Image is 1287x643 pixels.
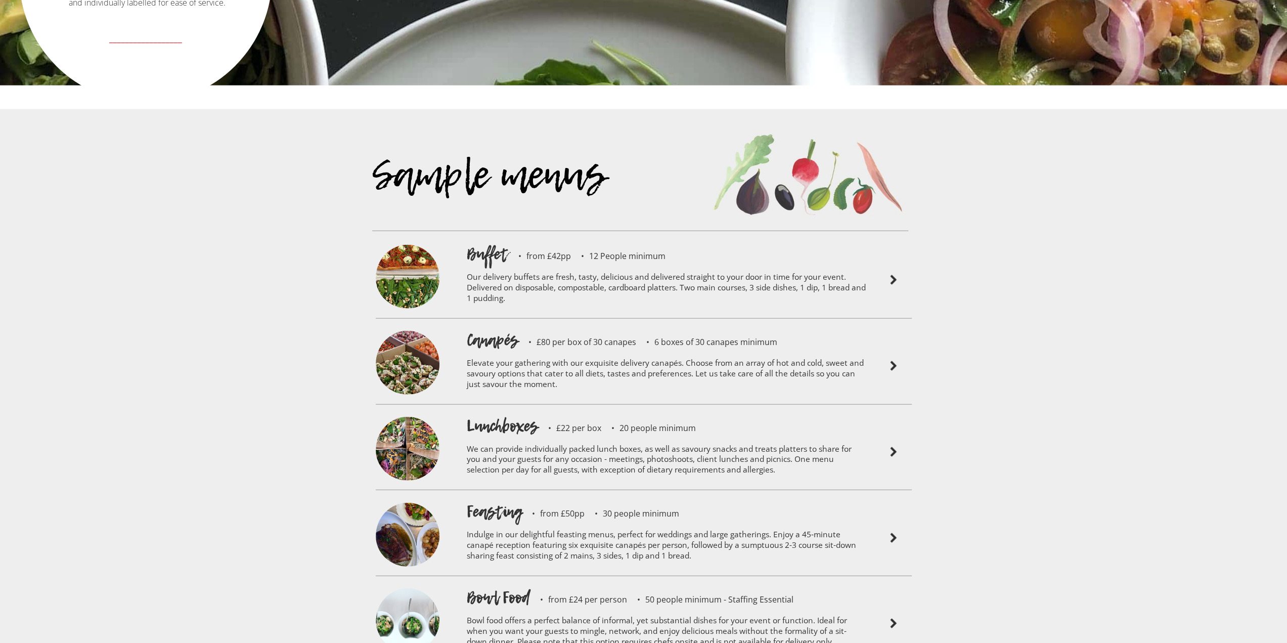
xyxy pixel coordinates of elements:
[518,338,636,346] p: £80 per box of 30 canapes
[538,424,601,432] p: £22 per box
[627,595,793,604] p: 50 people minimum - Staffing Essential
[636,338,777,346] p: 6 boxes of 30 canapes minimum
[372,169,702,231] div: Sample menus
[508,252,571,260] p: from £42pp
[467,437,866,485] p: We can provide individually packed lunch boxes, as well as savoury snacks and treats platters to ...
[467,351,866,399] p: Elevate your gathering with our exquisite delivery canapés. Choose from an array of hot and cold,...
[585,509,679,518] p: 30 people minimum
[467,586,530,609] h1: Bowl Food
[21,27,271,62] a: __________________
[601,424,696,432] p: 20 people minimum
[467,523,866,571] p: Indulge in our delightful feasting menus, perfect for weddings and large gatherings. Enjoy a 45-m...
[530,595,627,604] p: from £24 per person
[571,252,665,260] p: 12 People minimum
[467,329,518,351] h1: Canapés
[467,265,866,313] p: Our delivery buffets are fresh, tasty, delicious and delivered straight to your door in time for ...
[467,415,538,437] h1: Lunchboxes
[522,509,585,518] p: from £50pp
[467,500,522,523] h1: Feasting
[109,31,182,45] strong: __________________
